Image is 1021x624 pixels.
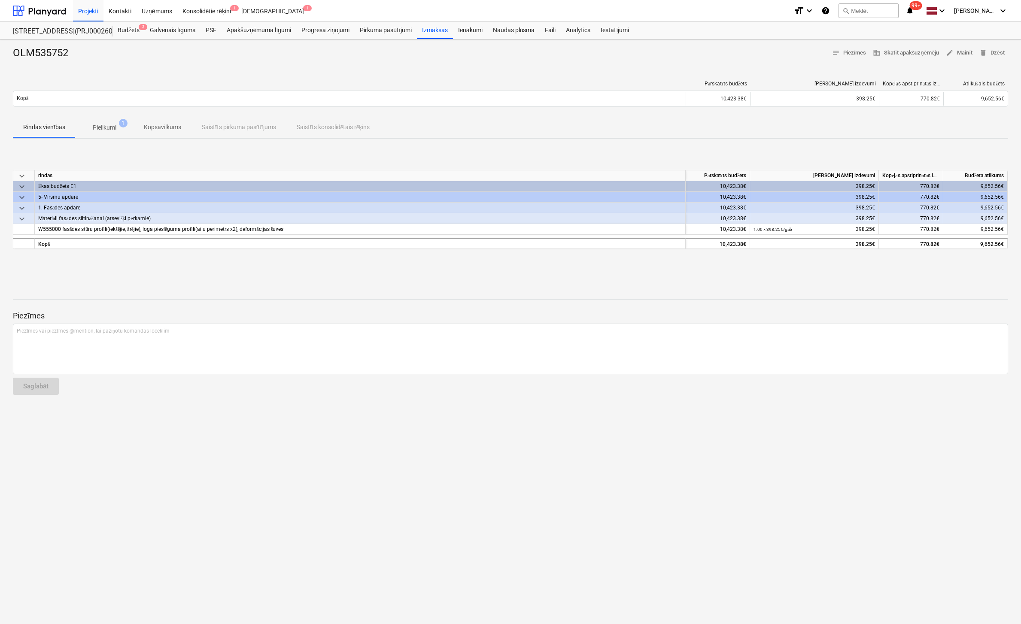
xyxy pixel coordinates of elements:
span: search [842,7,849,14]
span: Mainīt [946,48,972,58]
p: Rindas vienības [23,123,65,132]
span: [PERSON_NAME] [954,7,997,14]
div: 398.25€ [754,96,875,102]
button: Mainīt [942,46,976,60]
div: 770.82€ [879,238,943,249]
span: Dzēst [979,48,1005,58]
a: Naudas plūsma [488,22,540,39]
a: Faili [540,22,561,39]
div: 10,423.38€ [686,192,750,203]
a: Iestatījumi [596,22,634,39]
span: keyboard_arrow_down [17,182,27,192]
div: 10,423.38€ [686,203,750,213]
span: Skatīt apakšuzņēmēju [873,48,939,58]
span: 9,652.56€ [981,226,1004,232]
span: notes [832,49,840,57]
div: rindas [35,170,686,181]
div: 10,423.38€ [686,224,750,235]
button: Skatīt apakšuzņēmēju [869,46,942,60]
div: 398.25€ [754,213,875,224]
span: 99+ [910,1,922,10]
div: 398.25€ [754,239,875,250]
div: Materiāli fasādes siltināšanai (atsevišķi pērkamie) [38,213,682,224]
div: OLM535752 [13,46,75,60]
div: 770.82€ [879,192,943,203]
div: Atlikušais budžets [947,81,1005,87]
div: Pārskatīts budžets [690,81,747,87]
span: 9,652.56€ [981,96,1004,102]
div: 10,423.38€ [686,181,750,192]
span: 770.82€ [920,226,939,232]
span: 1 [119,119,128,127]
i: Zināšanu pamats [821,6,830,16]
div: 1. Fasādes apdare [38,203,682,213]
span: keyboard_arrow_down [17,192,27,203]
span: Piezīmes [832,48,866,58]
a: Ienākumi [453,22,488,39]
div: Budžets [112,22,145,39]
button: Piezīmes [829,46,870,60]
span: edit [946,49,954,57]
a: PSF [201,22,222,39]
p: Kopsavilkums [144,123,181,132]
div: 770.82€ [879,213,943,224]
div: Kopā [35,238,686,249]
div: 770.82€ [879,203,943,213]
a: Budžets3 [112,22,145,39]
div: 10,423.38€ [686,92,750,106]
div: 9,652.56€ [943,213,1008,224]
div: 398.25€ [754,203,875,213]
a: Progresa ziņojumi [296,22,355,39]
button: Dzēst [976,46,1008,60]
a: Galvenais līgums [145,22,201,39]
div: 5- Virsmu apdare [38,192,682,202]
div: 9,652.56€ [943,203,1008,213]
div: [PERSON_NAME] izdevumi [750,170,879,181]
div: 770.82€ [879,181,943,192]
i: format_size [794,6,804,16]
a: Izmaksas [417,22,453,39]
span: keyboard_arrow_down [17,203,27,213]
i: keyboard_arrow_down [804,6,814,16]
a: Pirkuma pasūtījumi [355,22,417,39]
span: W555000 fasādes stūru profili(iekšējie, ārējie), loga pieslēguma profili(ailu perimetrs x2), defo... [38,226,283,232]
div: [STREET_ADDRESS](PRJ0002600) 2601946 [13,27,102,36]
div: Pārskatīts budžets [686,170,750,181]
span: 3 [139,24,147,30]
i: keyboard_arrow_down [937,6,947,16]
span: keyboard_arrow_down [17,214,27,224]
p: Piezīmes [13,311,1008,321]
a: Apakšuzņēmuma līgumi [222,22,296,39]
span: business [873,49,881,57]
a: Analytics [561,22,596,39]
p: Pielikumi [93,123,116,132]
div: 10,423.38€ [686,238,750,249]
div: Budžeta atlikums [943,170,1008,181]
div: 398.25€ [754,192,875,203]
span: 1 [303,5,312,11]
button: Meklēt [839,3,899,18]
span: keyboard_arrow_down [17,171,27,181]
div: 10,423.38€ [686,213,750,224]
i: keyboard_arrow_down [998,6,1008,16]
iframe: Chat Widget [978,583,1021,624]
div: 770.82€ [879,92,943,106]
span: delete [979,49,987,57]
div: Kopējās apstiprinātās izmaksas [879,170,943,181]
div: 398.25€ [754,224,875,235]
div: 9,652.56€ [943,181,1008,192]
div: [PERSON_NAME] izdevumi [754,81,876,87]
div: Ēkas budžets E1 [38,181,682,191]
p: Kopā [17,95,28,102]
